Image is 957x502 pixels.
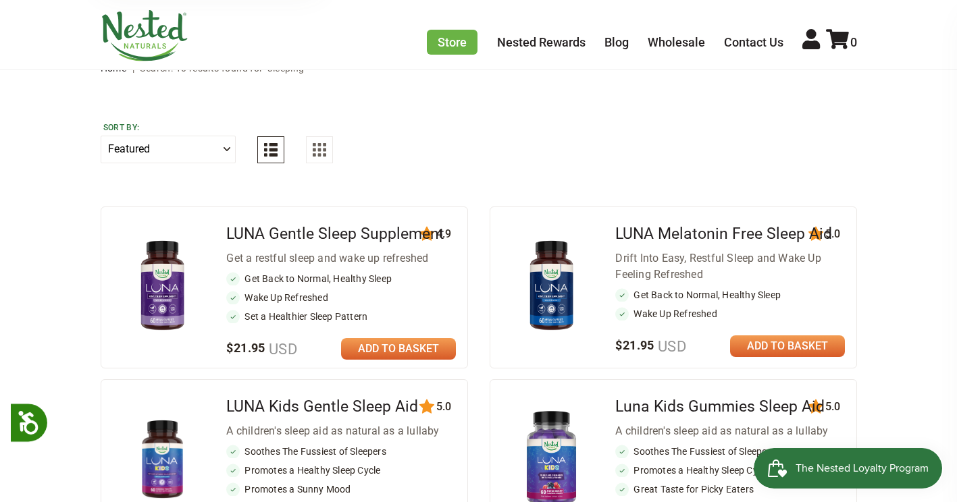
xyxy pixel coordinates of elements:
[615,445,845,458] li: Soothes The Fussiest of Sleepers
[654,338,686,355] span: USD
[226,291,456,304] li: Wake Up Refreshed
[226,445,456,458] li: Soothes The Fussiest of Sleepers
[101,10,188,61] img: Nested Naturals
[615,397,825,416] a: Luna Kids Gummies Sleep Aid
[313,143,326,157] img: Grid
[615,225,832,243] a: LUNA Melatonin Free Sleep Aid
[226,482,456,496] li: Promotes a Sunny Mood
[615,288,845,302] li: Get Back to Normal, Healthy Sleep
[226,341,297,355] span: $21.95
[427,30,477,55] a: Store
[615,307,845,320] li: Wake Up Refreshed
[826,35,857,49] a: 0
[615,464,845,477] li: Promotes a Healthy Sleep Cycle
[512,235,591,338] img: LUNA Melatonin Free Sleep Aid
[265,341,297,358] span: USD
[103,122,233,133] label: Sort by:
[123,235,202,338] img: LUNA Gentle Sleep Supplement
[615,482,845,496] li: Great Taste for Picky Eaters
[226,310,456,323] li: Set a Healthier Sleep Pattern
[226,423,456,439] div: A children's sleep aid as natural as a lullaby
[226,250,456,267] div: Get a restful sleep and wake up refreshed
[850,35,857,49] span: 0
[724,35,783,49] a: Contact Us
[615,338,686,352] span: $21.95
[226,397,418,416] a: LUNA Kids Gentle Sleep Aid
[604,35,629,49] a: Blog
[226,225,444,243] a: LUNA Gentle Sleep Supplement
[264,143,278,157] img: List
[226,272,456,285] li: Get Back to Normal, Healthy Sleep
[615,250,845,283] div: Drift Into Easy, Restful Sleep and Wake Up Feeling Refreshed
[615,423,845,439] div: A children's sleep aid as natural as a lullaby
[497,35,586,49] a: Nested Rewards
[754,448,943,489] iframe: Button to open loyalty program pop-up
[226,464,456,477] li: Promotes a Healthy Sleep Cycle
[648,35,705,49] a: Wholesale
[123,420,202,499] img: LUNA Kids Gentle Sleep Aid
